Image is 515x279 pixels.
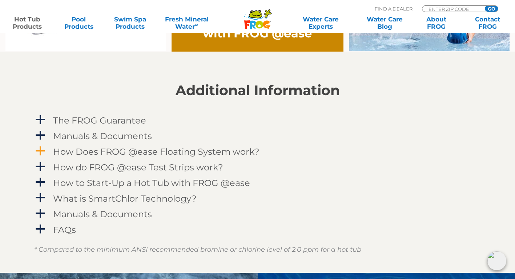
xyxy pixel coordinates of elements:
a: a The FROG Guarantee [34,114,481,127]
a: a Manuals & Documents [34,129,481,143]
h2: Additional Information [34,82,481,98]
p: Find A Dealer [375,5,413,12]
input: Zip Code Form [428,6,477,12]
input: GO [485,6,498,12]
em: * Compared to the minimum ANSI recommended bromine or chlorine level of 2.0 ppm for a hot tub [34,246,361,254]
a: Fresh MineralWater∞ [162,16,212,30]
h4: Manuals & Documents [53,209,152,219]
a: a Manuals & Documents [34,207,481,221]
a: Water CareBlog [365,16,405,30]
a: a How to Start-Up a Hot Tub with FROG @ease [34,176,481,190]
span: a [35,161,46,172]
h4: How to Start-Up a Hot Tub with FROG @ease [53,178,250,188]
h4: Manuals & Documents [53,131,152,141]
a: Swim SpaProducts [110,16,150,30]
a: Water CareExperts [288,16,353,30]
a: AboutFROG [416,16,456,30]
a: a How Does FROG @ease Floating System work? [34,145,481,158]
a: ContactFROG [468,16,508,30]
a: a FAQs [34,223,481,236]
sup: ∞ [195,22,198,28]
span: a [35,177,46,188]
a: Hot TubProducts [7,16,47,30]
span: a [35,114,46,125]
h4: How do FROG @ease Test Strips work? [53,162,223,172]
h4: How Does FROG @ease Floating System work? [53,147,259,157]
h4: FAQs [53,225,76,235]
a: PoolProducts [59,16,99,30]
img: openIcon [487,251,506,270]
span: a [35,130,46,141]
h4: What is SmartChlor Technology? [53,194,197,203]
span: a [35,208,46,219]
h4: The FROG Guarantee [53,116,146,125]
span: a [35,224,46,235]
a: a What is SmartChlor Technology? [34,192,481,205]
span: a [35,193,46,203]
a: a How do FROG @ease Test Strips work? [34,161,481,174]
span: a [35,146,46,157]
